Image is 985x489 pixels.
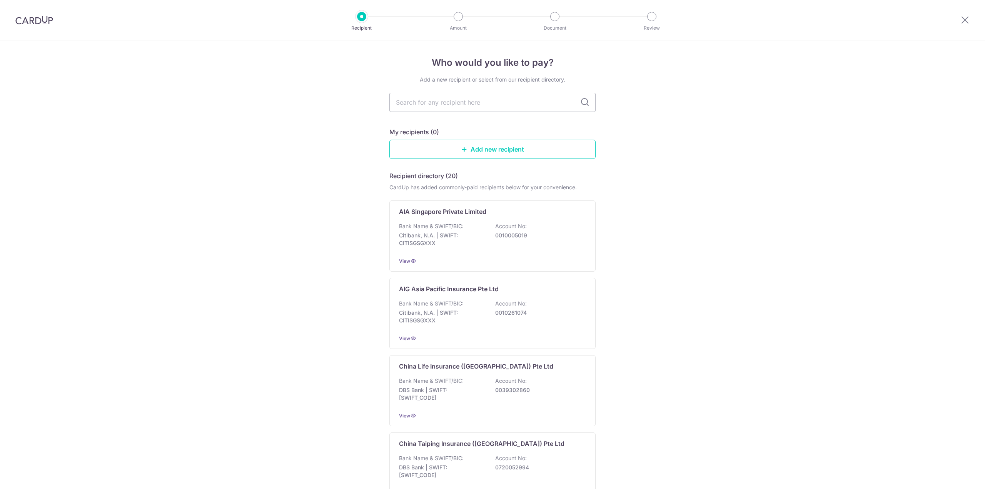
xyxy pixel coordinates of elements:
h5: Recipient directory (20) [389,171,458,180]
p: Review [623,24,680,32]
a: View [399,335,410,341]
a: Add new recipient [389,140,596,159]
p: Citibank, N.A. | SWIFT: CITISGSGXXX [399,232,485,247]
p: Account No: [495,300,527,307]
p: Account No: [495,222,527,230]
p: 0010005019 [495,232,581,239]
p: DBS Bank | SWIFT: [SWIFT_CODE] [399,386,485,402]
p: Bank Name & SWIFT/BIC: [399,377,464,385]
p: Account No: [495,377,527,385]
p: 0039302860 [495,386,581,394]
p: China Life Insurance ([GEOGRAPHIC_DATA]) Pte Ltd [399,362,553,371]
p: Account No: [495,454,527,462]
p: China Taiping Insurance ([GEOGRAPHIC_DATA]) Pte Ltd [399,439,564,448]
p: AIA Singapore Private Limited [399,207,486,216]
h5: My recipients (0) [389,127,439,137]
input: Search for any recipient here [389,93,596,112]
img: CardUp [15,15,53,25]
h4: Who would you like to pay? [389,56,596,70]
p: Bank Name & SWIFT/BIC: [399,300,464,307]
p: AIG Asia Pacific Insurance Pte Ltd [399,284,499,294]
a: View [399,258,410,264]
p: Bank Name & SWIFT/BIC: [399,222,464,230]
div: CardUp has added commonly-paid recipients below for your convenience. [389,184,596,191]
p: Recipient [333,24,390,32]
p: 0010261074 [495,309,581,317]
p: Document [526,24,583,32]
p: Citibank, N.A. | SWIFT: CITISGSGXXX [399,309,485,324]
div: Add a new recipient or select from our recipient directory. [389,76,596,83]
p: 0720052994 [495,464,581,471]
p: Bank Name & SWIFT/BIC: [399,454,464,462]
a: View [399,413,410,419]
iframe: Opens a widget where you can find more information [936,466,977,485]
p: Amount [430,24,487,32]
p: DBS Bank | SWIFT: [SWIFT_CODE] [399,464,485,479]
